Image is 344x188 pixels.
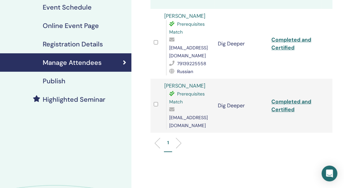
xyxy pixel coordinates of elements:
span: [EMAIL_ADDRESS][DOMAIN_NAME] [170,45,208,59]
h4: Online Event Page [43,22,99,30]
p: 1 [167,139,169,146]
span: Russian [177,68,194,74]
a: [PERSON_NAME] [165,82,206,89]
span: [EMAIL_ADDRESS][DOMAIN_NAME] [170,115,208,128]
a: Completed and Certified [271,98,311,113]
h4: Event Schedule [43,3,92,11]
td: Dig Deeper [215,9,268,79]
span: Prerequisites Match [170,21,205,35]
h4: Highlighted Seminar [43,95,105,103]
h4: Manage Attendees [43,59,102,67]
span: Prerequisites Match [170,91,205,105]
span: 79139225558 [177,61,207,67]
div: Open Intercom Messenger [322,166,337,181]
h4: Registration Details [43,40,103,48]
td: Dig Deeper [215,79,268,133]
h4: Publish [43,77,65,85]
a: Completed and Certified [271,36,311,51]
a: [PERSON_NAME] [165,13,206,19]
